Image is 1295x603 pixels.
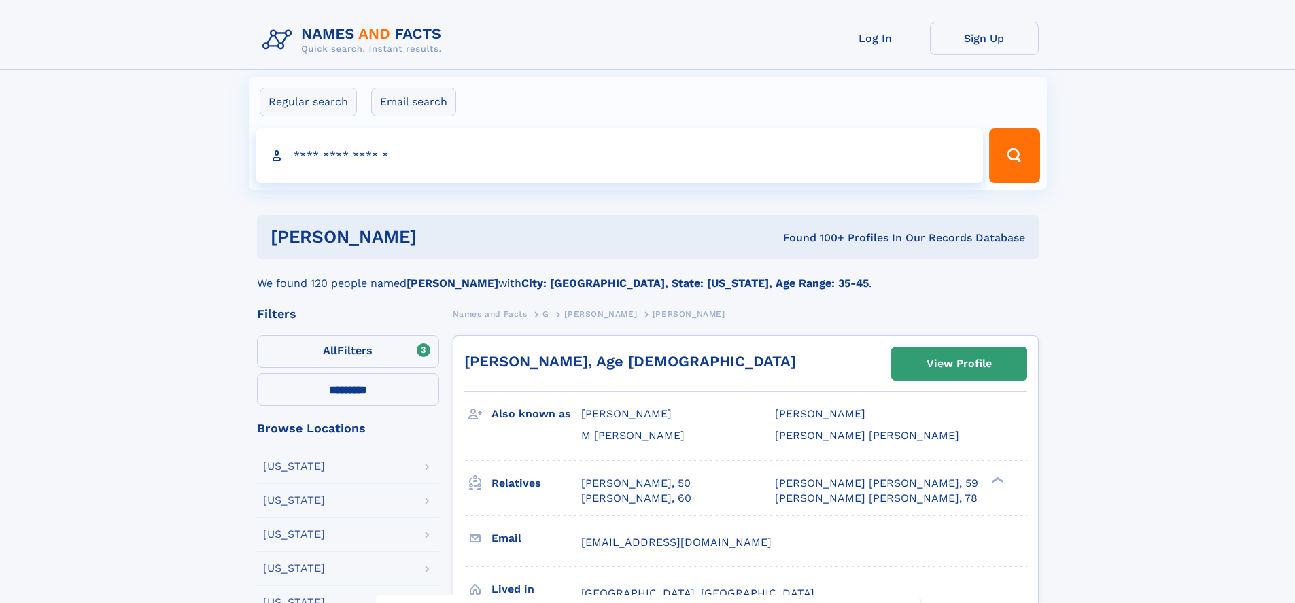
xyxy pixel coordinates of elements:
[491,402,581,426] h3: Also known as
[892,347,1026,380] a: View Profile
[542,309,549,319] span: G
[323,344,337,357] span: All
[581,429,685,442] span: M [PERSON_NAME]
[256,128,984,183] input: search input
[581,407,672,420] span: [PERSON_NAME]
[257,22,453,58] img: Logo Names and Facts
[581,587,814,600] span: [GEOGRAPHIC_DATA], [GEOGRAPHIC_DATA]
[653,309,725,319] span: [PERSON_NAME]
[600,230,1025,245] div: Found 100+ Profiles In Our Records Database
[581,476,691,491] a: [PERSON_NAME], 50
[257,422,439,434] div: Browse Locations
[271,228,600,245] h1: [PERSON_NAME]
[564,309,637,319] span: [PERSON_NAME]
[581,536,772,549] span: [EMAIL_ADDRESS][DOMAIN_NAME]
[775,476,978,491] a: [PERSON_NAME] [PERSON_NAME], 59
[564,305,637,322] a: [PERSON_NAME]
[263,495,325,506] div: [US_STATE]
[257,259,1039,292] div: We found 120 people named with .
[930,22,1039,55] a: Sign Up
[521,277,869,290] b: City: [GEOGRAPHIC_DATA], State: [US_STATE], Age Range: 35-45
[464,353,796,370] a: [PERSON_NAME], Age [DEMOGRAPHIC_DATA]
[775,407,865,420] span: [PERSON_NAME]
[989,128,1039,183] button: Search Button
[257,308,439,320] div: Filters
[260,88,357,116] label: Regular search
[581,491,691,506] a: [PERSON_NAME], 60
[821,22,930,55] a: Log In
[927,348,992,379] div: View Profile
[491,578,581,601] h3: Lived in
[257,335,439,368] label: Filters
[491,472,581,495] h3: Relatives
[775,429,959,442] span: [PERSON_NAME] [PERSON_NAME]
[263,563,325,574] div: [US_STATE]
[263,461,325,472] div: [US_STATE]
[988,475,1005,484] div: ❯
[775,491,978,506] a: [PERSON_NAME] [PERSON_NAME], 78
[371,88,456,116] label: Email search
[453,305,528,322] a: Names and Facts
[407,277,498,290] b: [PERSON_NAME]
[263,529,325,540] div: [US_STATE]
[491,527,581,550] h3: Email
[542,305,549,322] a: G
